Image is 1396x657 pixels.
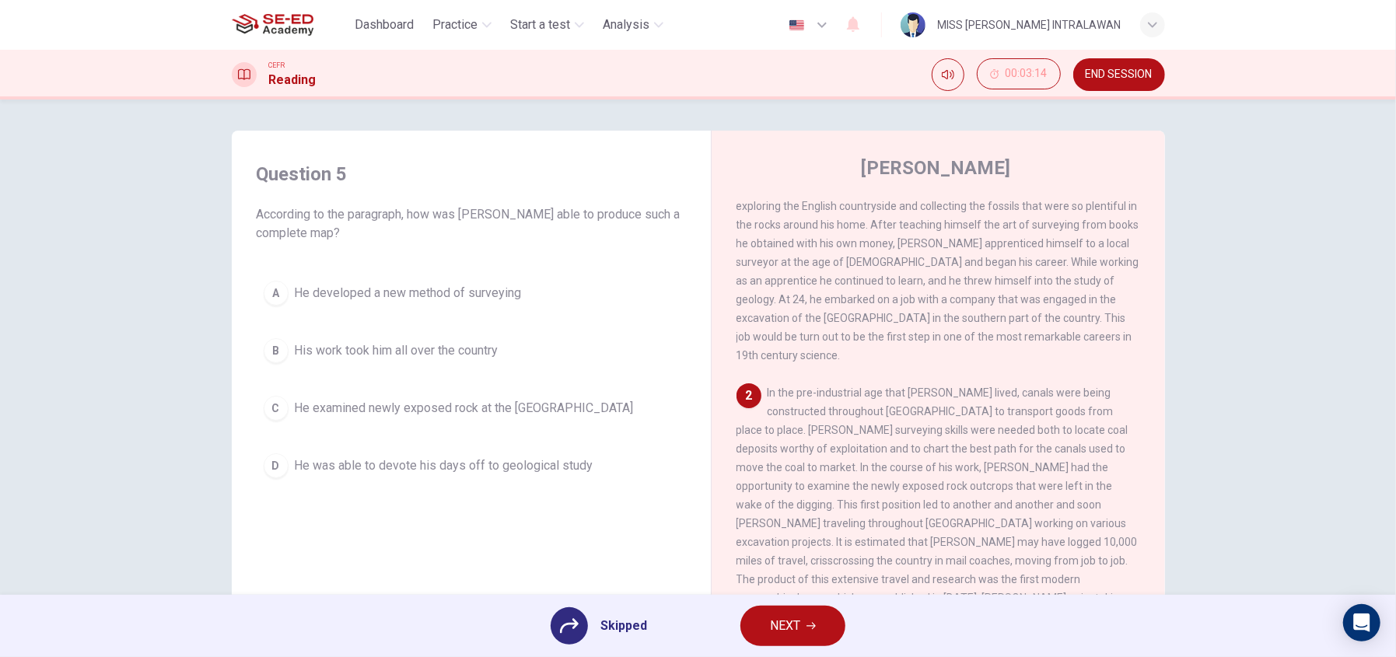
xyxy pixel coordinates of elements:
div: Mute [932,58,964,91]
span: Skipped [600,617,647,635]
h1: Reading [269,71,317,89]
div: Hide [977,58,1061,91]
button: Practice [426,11,498,39]
button: 00:03:14 [977,58,1061,89]
img: SE-ED Academy logo [232,9,313,40]
span: Pioneering [DEMOGRAPHIC_DATA] geologist [PERSON_NAME] was born in [DEMOGRAPHIC_DATA] in a small t... [736,125,1139,362]
div: MISS [PERSON_NAME] INTRALAWAN [938,16,1121,34]
h4: [PERSON_NAME] [862,156,1011,180]
span: CEFR [269,60,285,71]
button: Analysis [597,11,670,39]
span: NEXT [770,615,800,637]
h4: Question 5 [257,162,686,187]
span: Dashboard [355,16,414,34]
div: Open Intercom Messenger [1343,604,1380,641]
button: Start a test [504,11,590,39]
button: NEXT [740,606,845,646]
button: END SESSION [1073,58,1165,91]
img: en [787,19,806,31]
span: Start a test [510,16,570,34]
span: 00:03:14 [1006,68,1048,80]
span: Analysis [603,16,649,34]
span: Practice [432,16,478,34]
div: 2 [736,383,761,408]
a: SE-ED Academy logo [232,9,349,40]
span: END SESSION [1086,68,1153,81]
img: Profile picture [901,12,925,37]
button: Dashboard [348,11,420,39]
span: According to the paragraph, how was [PERSON_NAME] able to produce such a complete map? [257,205,686,243]
span: In the pre-industrial age that [PERSON_NAME] lived, canals were being constructed throughout [GEO... [736,386,1139,641]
